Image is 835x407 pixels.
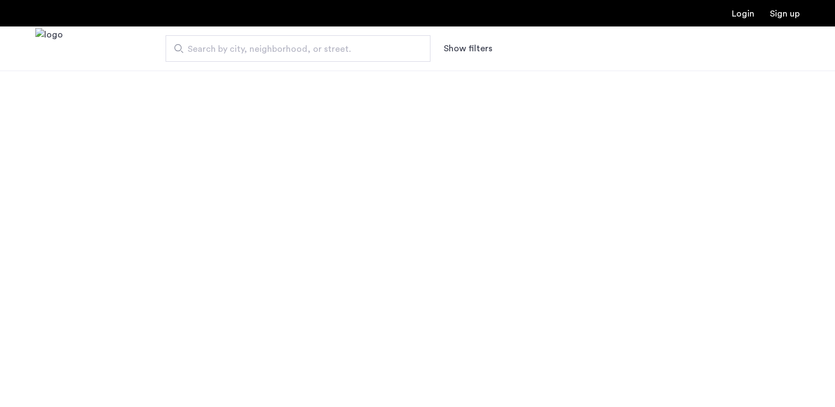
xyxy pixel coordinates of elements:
img: logo [35,28,63,69]
a: Cazamio Logo [35,28,63,69]
input: Apartment Search [166,35,430,62]
button: Show or hide filters [444,42,492,55]
a: Registration [770,9,800,18]
a: Login [732,9,754,18]
span: Search by city, neighborhood, or street. [188,42,400,56]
